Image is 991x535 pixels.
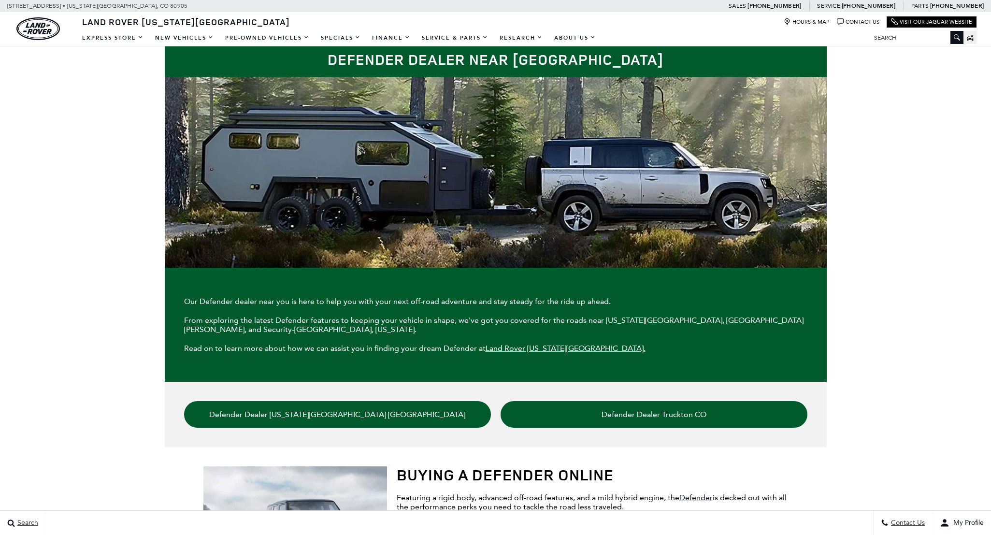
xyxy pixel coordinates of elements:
span: Search [15,519,38,527]
a: Finance [366,29,416,46]
span: My Profile [949,519,984,527]
h2: Buying a Defender Online [203,466,788,483]
a: [PHONE_NUMBER] [930,2,984,10]
a: Pre-Owned Vehicles [219,29,315,46]
img: Land Rover [16,17,60,40]
a: Defender [679,493,713,502]
a: Visit Our Jaguar Website [891,18,972,26]
input: Search [867,32,963,43]
span: Land Rover [US_STATE][GEOGRAPHIC_DATA] [82,16,290,28]
p: Featuring a rigid body, advanced off-road features, and a mild hybrid engine, the is decked out w... [203,493,788,511]
a: New Vehicles [149,29,219,46]
a: Hours & Map [784,18,830,26]
span: Contact Us [889,519,925,527]
a: Defender Dealer Truckton CO [501,401,807,428]
h1: Defender Dealer near [GEOGRAPHIC_DATA] [170,51,822,67]
a: Research [494,29,548,46]
a: EXPRESS STORE [76,29,149,46]
a: [PHONE_NUMBER] [842,2,895,10]
a: Specials [315,29,366,46]
a: About Us [548,29,602,46]
p: Our Defender dealer near you is here to help you with your next off-road adventure and stay stead... [184,297,807,306]
a: [STREET_ADDRESS] • [US_STATE][GEOGRAPHIC_DATA], CO 80905 [7,2,187,9]
img: Defender Dealer near Me [165,77,827,268]
button: user-profile-menu [933,511,991,535]
a: land-rover [16,17,60,40]
a: Land Rover [US_STATE][GEOGRAPHIC_DATA]. [486,344,646,353]
nav: Main Navigation [76,29,602,46]
a: [PHONE_NUMBER] [747,2,801,10]
a: Land Rover [US_STATE][GEOGRAPHIC_DATA] [76,16,296,28]
span: Parts [911,2,929,9]
a: Contact Us [837,18,879,26]
a: Defender Dealer [US_STATE][GEOGRAPHIC_DATA] [GEOGRAPHIC_DATA] [184,401,491,428]
p: From exploring the latest Defender features to keeping your vehicle in shape, we've got you cover... [184,316,807,334]
span: Sales [729,2,746,9]
span: Service [817,2,840,9]
a: Service & Parts [416,29,494,46]
p: Read on to learn more about how we can assist you in finding your dream Defender at [184,344,807,353]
